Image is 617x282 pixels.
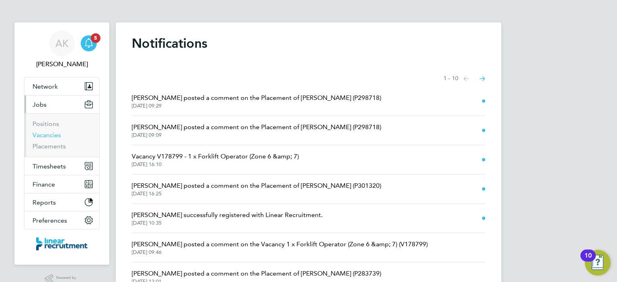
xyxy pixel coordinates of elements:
span: Finance [33,181,55,188]
a: [PERSON_NAME] posted a comment on the Placement of [PERSON_NAME] (P298718)[DATE] 09:09 [132,122,381,138]
span: Vacancy V178799 - 1 x Forklift Operator (Zone 6 &amp; 7) [132,152,299,161]
div: Jobs [25,113,99,157]
span: Jobs [33,101,47,108]
button: Open Resource Center, 10 new notifications [585,250,611,276]
span: Timesheets [33,162,66,170]
button: Timesheets [25,157,99,175]
a: Go to home page [24,237,100,250]
span: 1 - 10 [443,75,458,83]
div: 10 [584,256,592,266]
button: Network [25,77,99,95]
span: [PERSON_NAME] successfully registered with Linear Recruitment. [132,210,323,220]
a: Positions [33,120,59,128]
span: [DATE] 09:29 [132,103,381,109]
span: [PERSON_NAME] posted a comment on the Placement of [PERSON_NAME] (P298718) [132,93,381,103]
button: Jobs [25,95,99,113]
button: Reports [25,193,99,211]
a: 5 [81,30,97,56]
span: Reports [33,199,56,206]
button: Finance [25,175,99,193]
span: [PERSON_NAME] posted a comment on the Vacancy 1 x Forklift Operator (Zone 6 &amp; 7) (V178799) [132,239,428,249]
a: [PERSON_NAME] successfully registered with Linear Recruitment.[DATE] 10:35 [132,210,323,226]
a: Vacancies [33,131,61,139]
span: Preferences [33,217,67,224]
span: [DATE] 09:09 [132,132,381,138]
span: [DATE] 09:46 [132,249,428,256]
span: [DATE] 10:35 [132,220,323,226]
nav: Select page of notifications list [443,71,485,87]
span: [PERSON_NAME] posted a comment on the Placement of [PERSON_NAME] (P283739) [132,269,381,278]
h1: Notifications [132,35,485,51]
span: Powered by [56,274,79,281]
a: [PERSON_NAME] posted a comment on the Vacancy 1 x Forklift Operator (Zone 6 &amp; 7) (V178799)[DA... [132,239,428,256]
span: [PERSON_NAME] posted a comment on the Placement of [PERSON_NAME] (P298718) [132,122,381,132]
span: AK [55,38,69,49]
a: Placements [33,142,66,150]
span: [PERSON_NAME] posted a comment on the Placement of [PERSON_NAME] (P301320) [132,181,381,191]
a: Vacancy V178799 - 1 x Forklift Operator (Zone 6 &amp; 7)[DATE] 16:10 [132,152,299,168]
span: Network [33,83,58,90]
nav: Main navigation [14,22,109,265]
a: [PERSON_NAME] posted a comment on the Placement of [PERSON_NAME] (P298718)[DATE] 09:29 [132,93,381,109]
a: AK[PERSON_NAME] [24,30,100,69]
a: [PERSON_NAME] posted a comment on the Placement of [PERSON_NAME] (P301320)[DATE] 16:25 [132,181,381,197]
img: linearrecruitment-logo-retina.png [36,237,88,250]
span: Ashley Kelly [24,59,100,69]
button: Preferences [25,211,99,229]
span: [DATE] 16:25 [132,191,381,197]
span: [DATE] 16:10 [132,161,299,168]
span: 5 [91,33,100,43]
